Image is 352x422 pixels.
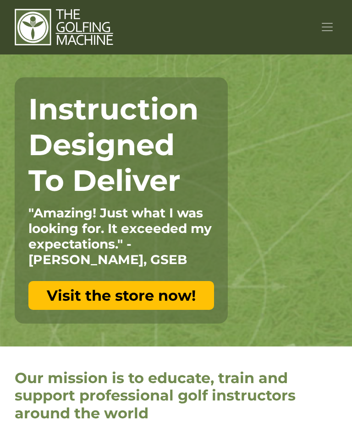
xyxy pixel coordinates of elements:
h1: Instruction Designed To Deliver [28,91,214,198]
a: Visit the store now! [28,281,214,310]
p: "Amazing! Just what I was looking for. It exceeded my expectations." - [PERSON_NAME], GSEB [28,205,214,267]
button: Toggle navigation [317,19,338,35]
h2: Our mission is to educate, train and support professional golf instructors around the world [15,369,338,422]
img: The Golfing Machine [15,8,113,46]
